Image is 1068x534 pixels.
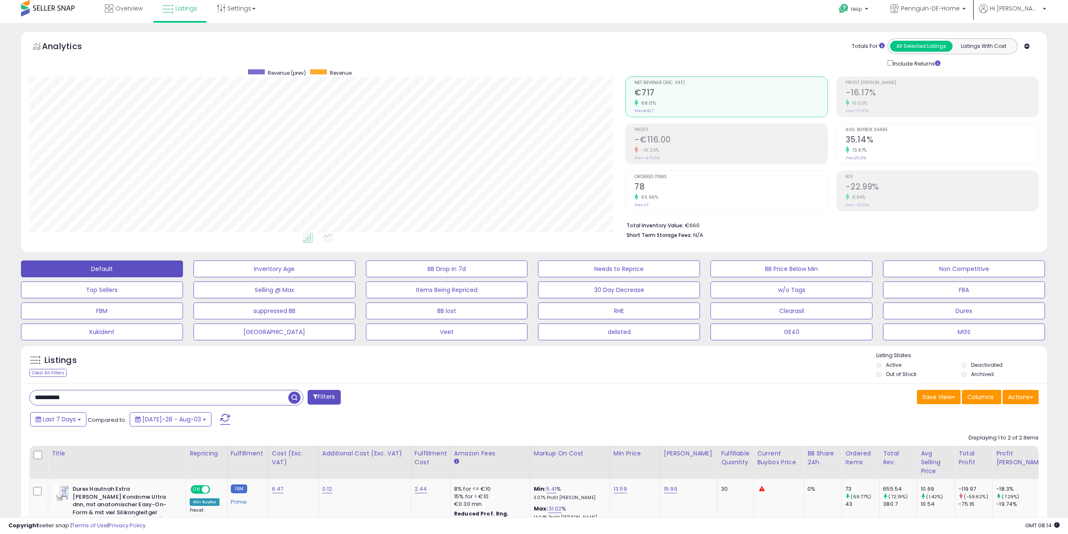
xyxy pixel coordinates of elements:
small: -51.26% [638,147,659,153]
button: delisted [538,324,700,340]
span: Help [851,5,862,13]
small: Prev: -25.22% [846,203,869,208]
div: [PERSON_NAME] [664,449,714,458]
small: 10.02% [849,100,867,106]
small: (72.19%) [888,493,908,500]
small: 73.87% [849,147,867,153]
div: 10.54 [921,500,955,508]
span: ON [191,486,202,493]
button: BB lost [366,303,528,319]
span: Revenue [330,69,352,76]
button: Save View [917,390,961,404]
button: 30 Day Decrease [538,281,700,298]
div: Fulfillable Quantity [721,449,750,467]
b: Reduced Prof. Rng. [454,510,509,517]
span: N/A [693,231,703,239]
small: (-59.62%) [964,493,988,500]
small: Prev: €427 [635,108,653,113]
button: Default [21,260,183,277]
div: Markup on Cost [534,449,606,458]
div: Total Profit [958,449,989,467]
a: 0.12 [322,485,332,493]
div: Cost (Exc. VAT) [272,449,315,467]
span: 2025-08-11 08:14 GMT [1025,521,1060,529]
button: Selling @ Max [193,281,355,298]
div: Win BuyBox [190,498,219,506]
button: Kukident [21,324,183,340]
h2: €717 [635,88,827,99]
th: The percentage added to the cost of goods (COGS) that forms the calculator for Min & Max prices. [530,446,610,479]
a: 5.41 [546,485,557,493]
small: 68.13% [638,100,656,106]
div: Displaying 1 to 2 of 2 items [969,434,1039,442]
button: FBM [21,303,183,319]
div: Repricing [190,449,224,458]
small: 8.84% [849,194,866,200]
small: Amazon Fees. [454,458,459,466]
div: -75.16 [958,500,992,508]
div: 73 [845,485,879,493]
small: Prev: -17.97% [846,108,869,113]
div: Avg Selling Price [921,449,951,476]
div: 30 [721,485,747,493]
b: Min: [534,485,546,493]
div: Prime [231,495,262,505]
label: Deactivated [971,361,1003,368]
button: Listings With Cost [952,41,1015,52]
p: 3.07% Profit [PERSON_NAME] [534,495,603,501]
a: Terms of Use [72,521,107,529]
span: ROI [846,175,1038,179]
div: BB Share 24h. [807,449,838,467]
span: Profit [635,128,827,132]
label: Out of Stock [886,371,917,378]
button: Top Sellers [21,281,183,298]
button: Columns [962,390,1001,404]
button: Veet [366,324,528,340]
h2: -16.17% [846,88,1038,99]
div: 655.54 [883,485,917,493]
span: Hi [PERSON_NAME] [990,4,1040,13]
div: Profit [PERSON_NAME] [996,449,1046,467]
div: Fulfillment [231,449,265,458]
span: Ordered Items [635,175,827,179]
a: Hi [PERSON_NAME] [979,4,1046,23]
div: Preset: [190,508,221,526]
span: Overview [115,4,143,13]
span: Avg. Buybox Share [846,128,1038,132]
div: Additional Cost (Exc. VAT) [322,449,407,458]
button: Last 7 Days [30,412,86,426]
button: FBA [883,281,1045,298]
div: €0.30 min [454,500,524,508]
div: Clear All Filters [29,369,67,377]
img: 41q7ZqOWNZL._SL40_.jpg [54,485,71,502]
button: MGS [883,324,1045,340]
small: Prev: 20.21% [846,155,866,160]
span: [DATE]-28 - Aug-03 [142,415,201,424]
a: 6.47 [272,485,284,493]
b: Total Inventory Value: [627,222,684,229]
div: Total Rev. [883,449,914,467]
p: Listing States: [876,352,1047,360]
div: Ordered Items [845,449,876,467]
h5: Analytics [42,40,98,54]
span: Compared to: [88,416,126,424]
span: OFF [209,486,222,493]
button: w/o Tags [710,281,872,298]
div: % [534,485,603,501]
div: 380.7 [883,500,917,508]
div: Current Buybox Price [757,449,800,467]
div: Title [52,449,183,458]
button: BB Drop in 7d [366,260,528,277]
button: All Selected Listings [890,41,953,52]
button: GE40 [710,324,872,340]
span: Listings [175,4,197,13]
div: Fulfillment Cost [415,449,447,467]
div: -18.3% [996,485,1050,493]
small: 65.96% [638,194,658,200]
h5: Listings [44,355,77,366]
button: suppressed BB [193,303,355,319]
b: Max: [534,505,548,513]
a: 2.44 [415,485,427,493]
label: Active [886,361,901,368]
button: Items Being Repriced [366,281,528,298]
